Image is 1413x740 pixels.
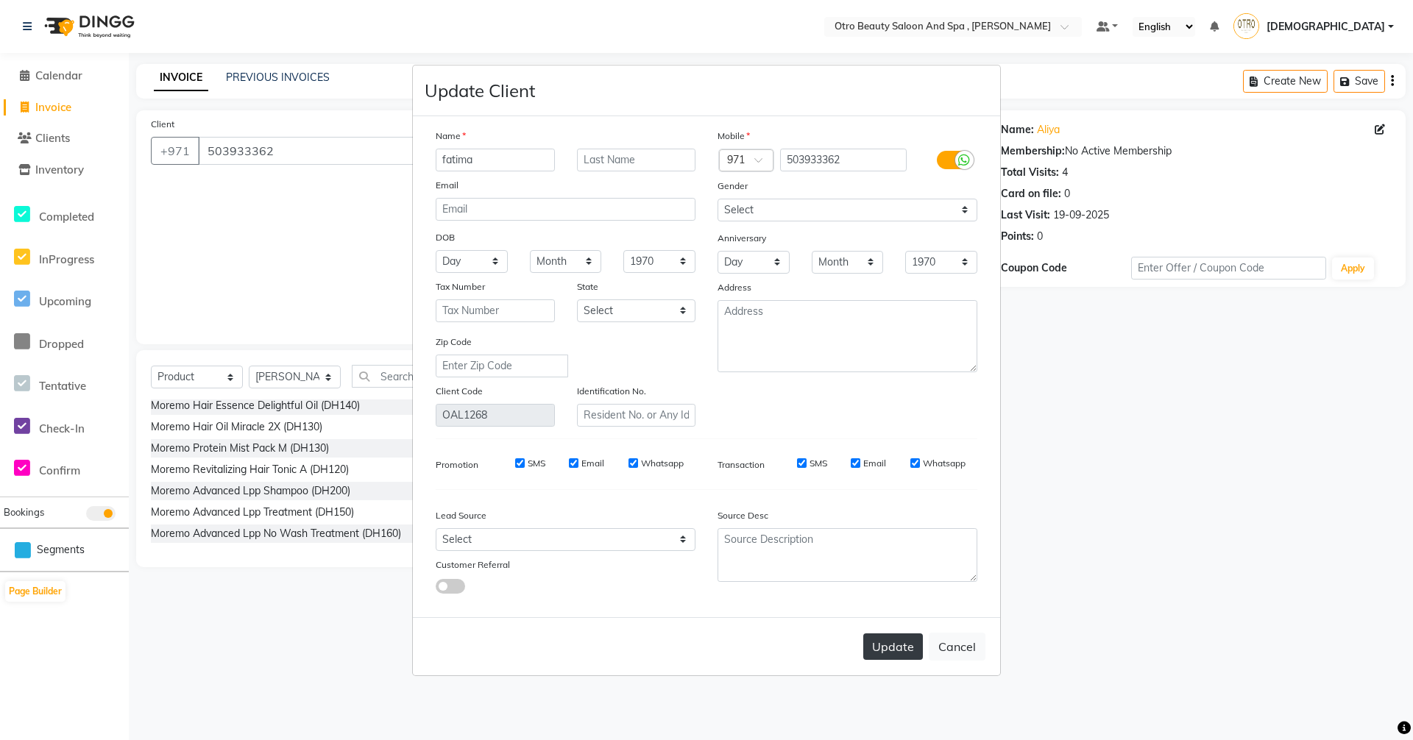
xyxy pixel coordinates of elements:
input: Tax Number [436,299,555,322]
label: Tax Number [436,280,485,293]
input: Last Name [577,149,696,171]
label: SMS [528,457,545,470]
label: Customer Referral [436,558,510,572]
button: Cancel [929,633,985,661]
label: Client Code [436,385,483,398]
h4: Update Client [425,77,535,104]
label: Source Desc [718,509,768,522]
label: Gender [718,179,748,193]
input: Resident No. or Any Id [577,404,696,427]
label: Email [581,457,604,470]
label: DOB [436,231,455,244]
label: State [577,280,598,293]
label: Whatsapp [641,457,684,470]
input: Enter Zip Code [436,355,568,377]
label: Lead Source [436,509,486,522]
label: SMS [810,457,827,470]
input: Mobile [780,149,907,171]
input: First Name [436,149,555,171]
label: Transaction [718,458,765,472]
label: Name [436,129,466,143]
input: Email [436,198,695,221]
label: Zip Code [436,335,472,349]
label: Identification No. [577,385,646,398]
input: Client Code [436,404,555,427]
label: Promotion [436,458,478,472]
label: Whatsapp [923,457,966,470]
button: Update [863,633,923,660]
label: Email [863,457,886,470]
label: Anniversary [718,232,766,245]
label: Address [718,281,751,294]
label: Email [436,179,458,192]
label: Mobile [718,129,750,143]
